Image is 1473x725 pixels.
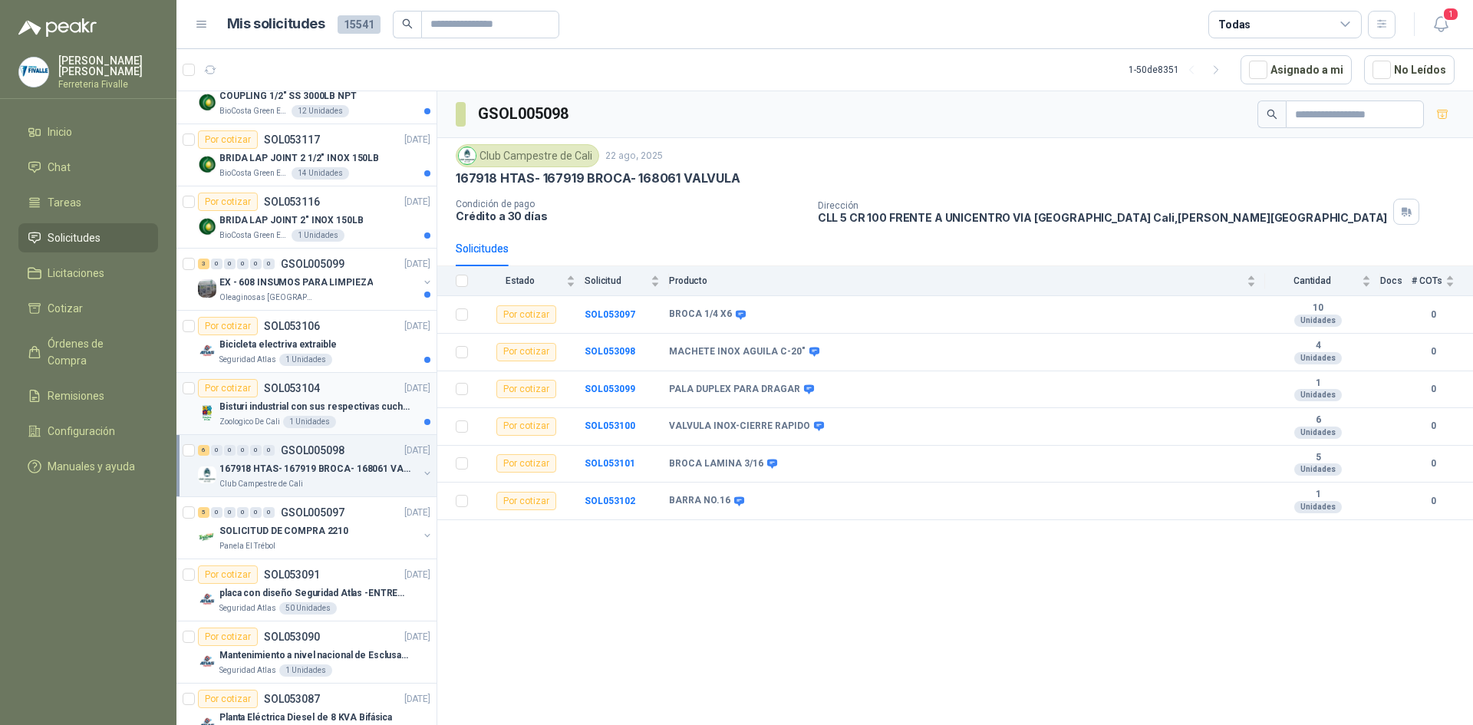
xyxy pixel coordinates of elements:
p: Ferreteria Fivalle [58,80,158,89]
div: Por cotizar [198,690,258,708]
p: SOL053090 [264,631,320,642]
div: 0 [250,507,262,518]
b: 4 [1265,340,1371,352]
p: [DATE] [404,568,430,582]
a: Licitaciones [18,259,158,288]
p: Oleaginosas [GEOGRAPHIC_DATA][PERSON_NAME] [219,292,316,304]
img: Company Logo [198,590,216,608]
a: Remisiones [18,381,158,410]
div: Unidades [1294,352,1342,364]
button: No Leídos [1364,55,1455,84]
span: Inicio [48,124,72,140]
span: 1 [1442,7,1459,21]
a: Órdenes de Compra [18,329,158,375]
p: 167918 HTAS- 167919 BROCA- 168061 VALVULA [456,170,740,186]
span: Manuales y ayuda [48,458,135,475]
p: BRIDA LAP JOINT 2 1/2" INOX 150LB [219,151,379,166]
p: COUPLING 1/2" SS 3000LB NPT [219,89,357,104]
span: Chat [48,159,71,176]
b: SOL053102 [585,496,635,506]
a: 5 0 0 0 0 0 GSOL005097[DATE] Company LogoSOLICITUD DE COMPRA 2210Panela El Trébol [198,503,433,552]
div: 1 Unidades [292,229,344,242]
b: 10 [1265,302,1371,315]
img: Company Logo [198,404,216,422]
p: GSOL005098 [281,445,344,456]
div: 0 [211,507,222,518]
a: Configuración [18,417,158,446]
div: Todas [1218,16,1251,33]
div: Por cotizar [496,343,556,361]
div: 0 [224,507,236,518]
button: 1 [1427,11,1455,38]
div: 0 [211,445,222,456]
span: Cotizar [48,300,83,317]
span: Producto [669,275,1244,286]
h1: Mis solicitudes [227,13,325,35]
div: 0 [263,259,275,269]
div: Unidades [1294,501,1342,513]
div: Por cotizar [198,628,258,646]
span: Tareas [48,194,81,211]
p: SOL053116 [264,196,320,207]
p: SOL053091 [264,569,320,580]
p: [DATE] [404,319,430,334]
a: SOL053097 [585,309,635,320]
div: Por cotizar [198,317,258,335]
b: BROCA 1/4 X6 [669,308,732,321]
p: Crédito a 30 días [456,209,806,222]
p: CLL 5 CR 100 FRENTE A UNICENTRO VIA [GEOGRAPHIC_DATA] Cali , [PERSON_NAME][GEOGRAPHIC_DATA] [818,211,1388,224]
p: [DATE] [404,257,430,272]
p: Seguridad Atlas [219,602,276,615]
p: [DATE] [404,443,430,458]
b: 1 [1265,489,1371,501]
div: 1 - 50 de 8351 [1129,58,1228,82]
a: SOL053098 [585,346,635,357]
h3: GSOL005098 [478,102,571,126]
b: 1 [1265,377,1371,390]
div: Por cotizar [198,565,258,584]
p: [DATE] [404,630,430,644]
p: Dirección [818,200,1388,211]
div: 0 [237,259,249,269]
p: GSOL005097 [281,507,344,518]
span: Cantidad [1265,275,1359,286]
b: 0 [1412,382,1455,397]
a: SOL053101 [585,458,635,469]
div: Por cotizar [198,379,258,397]
img: Company Logo [198,652,216,671]
b: 0 [1412,494,1455,509]
p: [DATE] [404,506,430,520]
div: 0 [237,507,249,518]
p: [DATE] [404,133,430,147]
img: Company Logo [198,217,216,236]
th: Estado [477,266,585,296]
span: Órdenes de Compra [48,335,143,369]
div: 0 [263,507,275,518]
a: Manuales y ayuda [18,452,158,481]
p: Seguridad Atlas [219,664,276,677]
p: 22 ago, 2025 [605,149,663,163]
th: Producto [669,266,1265,296]
div: Por cotizar [496,492,556,510]
th: Docs [1380,266,1412,296]
span: Estado [477,275,563,286]
b: 0 [1412,344,1455,359]
button: Asignado a mi [1241,55,1352,84]
div: 3 [198,259,209,269]
a: Por cotizarSOL053090[DATE] Company LogoMantenimiento a nivel nacional de Esclusas de SeguridadSeg... [176,621,437,684]
img: Company Logo [459,147,476,164]
div: 0 [211,259,222,269]
div: Solicitudes [456,240,509,257]
b: 6 [1265,414,1371,427]
p: SOL053087 [264,694,320,704]
b: PALA DUPLEX PARA DRAGAR [669,384,800,396]
b: 0 [1412,308,1455,322]
span: Solicitud [585,275,648,286]
a: 3 0 0 0 0 0 GSOL005099[DATE] Company LogoEX - 608 INSUMOS PARA LIMPIEZAOleaginosas [GEOGRAPHIC_DA... [198,255,433,304]
div: 0 [224,445,236,456]
div: 6 [198,445,209,456]
img: Company Logo [198,93,216,111]
div: 1 Unidades [279,354,332,366]
a: Por cotizarSOL053116[DATE] Company LogoBRIDA LAP JOINT 2" INOX 150LBBioCosta Green Energy S.A.S1 ... [176,186,437,249]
